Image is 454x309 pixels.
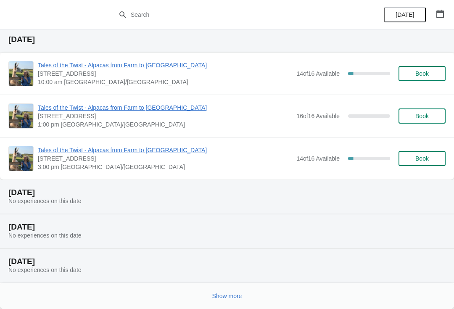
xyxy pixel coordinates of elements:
span: 1:00 pm [GEOGRAPHIC_DATA]/[GEOGRAPHIC_DATA] [38,120,292,129]
span: No experiences on this date [8,267,82,273]
span: 14 of 16 Available [296,70,340,77]
span: Show more [212,293,242,299]
h2: [DATE] [8,188,446,197]
span: Book [415,113,429,119]
button: Book [399,108,446,124]
span: 14 of 16 Available [296,155,340,162]
button: Show more [209,288,245,304]
input: Search [130,7,340,22]
h2: [DATE] [8,35,446,44]
span: [STREET_ADDRESS] [38,154,292,163]
span: Book [415,155,429,162]
span: Book [415,70,429,77]
img: Tales of the Twist - Alpacas from Farm to Yarn | 5627 Route 12, Tyne Valley, PE, Canada | 3:00 pm... [9,146,33,171]
span: 3:00 pm [GEOGRAPHIC_DATA]/[GEOGRAPHIC_DATA] [38,163,292,171]
span: [STREET_ADDRESS] [38,69,292,78]
button: Book [399,66,446,81]
img: Tales of the Twist - Alpacas from Farm to Yarn | 5627 Route 12, Tyne Valley, PE, Canada | 10:00 a... [9,61,33,86]
span: No experiences on this date [8,232,82,239]
h2: [DATE] [8,257,446,266]
span: 10:00 am [GEOGRAPHIC_DATA]/[GEOGRAPHIC_DATA] [38,78,292,86]
span: Tales of the Twist - Alpacas from Farm to [GEOGRAPHIC_DATA] [38,146,292,154]
h2: [DATE] [8,223,446,231]
span: 16 of 16 Available [296,113,340,119]
span: [DATE] [396,11,414,18]
span: Tales of the Twist - Alpacas from Farm to [GEOGRAPHIC_DATA] [38,61,292,69]
button: Book [399,151,446,166]
button: [DATE] [384,7,426,22]
img: Tales of the Twist - Alpacas from Farm to Yarn | 5627 Route 12, Tyne Valley, PE, Canada | 1:00 pm... [9,104,33,128]
span: [STREET_ADDRESS] [38,112,292,120]
span: No experiences on this date [8,198,82,204]
span: Tales of the Twist - Alpacas from Farm to [GEOGRAPHIC_DATA] [38,103,292,112]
